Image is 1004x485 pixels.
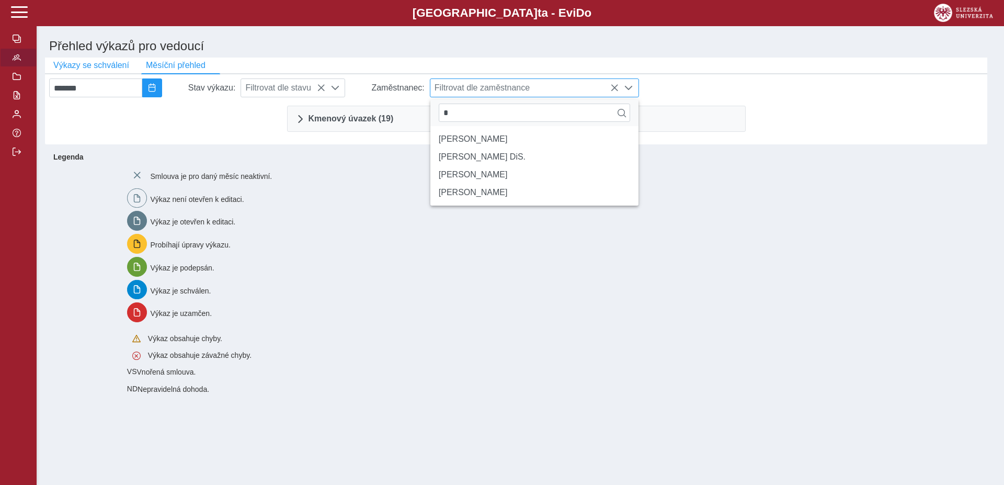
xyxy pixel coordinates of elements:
[538,6,541,19] span: t
[151,286,211,295] span: Výkaz je schválen.
[127,367,137,376] span: Smlouva vnořená do kmene
[45,35,996,58] h1: Přehled výkazů pro vedoucí
[151,218,236,226] span: Výkaz je otevřen k editaci.
[309,115,394,123] span: Kmenový úvazek (19)
[148,351,252,359] span: Výkaz obsahuje závažné chyby.
[576,6,584,19] span: D
[430,148,638,166] li: Bc. Iva Kajnarová DiS.
[138,385,209,393] span: Nepravidelná dohoda.
[585,6,592,19] span: o
[430,79,619,97] span: Filtrovat dle zaměstnance
[430,130,638,148] li: Jana Kašingová
[138,58,214,73] button: Měsíční přehled
[31,6,973,20] b: [GEOGRAPHIC_DATA] a - Evi
[142,78,162,97] button: 2025/08
[162,78,241,97] div: Stav výkazu:
[53,61,129,70] span: Výkazy se schválení
[49,149,983,165] b: Legenda
[241,79,325,97] span: Filtrovat dle stavu
[151,172,272,181] span: Smlouva je pro daný měsíc neaktivní.
[430,184,638,201] li: Jan Černý
[430,166,638,184] li: Ing. Jana Malkrabová
[148,334,222,343] span: Výkaz obsahuje chyby.
[137,368,196,376] span: Vnořená smlouva.
[146,61,206,70] span: Měsíční přehled
[127,385,138,393] span: Smlouva vnořená do kmene
[345,78,429,97] div: Zaměstnanec:
[151,263,214,272] span: Výkaz je podepsán.
[151,241,231,249] span: Probíhají úpravy výkazu.
[151,309,212,318] span: Výkaz je uzamčen.
[45,58,138,73] button: Výkazy se schválení
[151,195,244,203] span: Výkaz není otevřen k editaci.
[934,4,993,22] img: logo_web_su.png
